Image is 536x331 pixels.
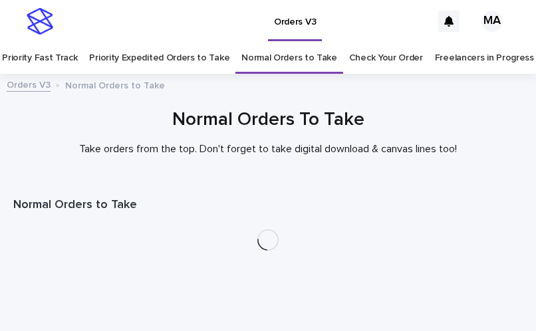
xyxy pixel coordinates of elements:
[65,77,165,92] p: Normal Orders to Take
[241,43,337,74] a: Normal Orders to Take
[7,76,51,92] a: Orders V3
[481,11,503,32] div: MA
[13,197,523,213] h1: Normal Orders to Take
[13,143,523,156] p: Take orders from the top. Don't forget to take digital download & canvas lines too!
[27,8,53,35] img: stacker-logo-s-only.png
[2,43,77,74] a: Priority Fast Track
[435,43,534,74] a: Freelancers in Progress
[13,108,523,132] h1: Normal Orders To Take
[89,43,229,74] a: Priority Expedited Orders to Take
[349,43,423,74] a: Check Your Order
